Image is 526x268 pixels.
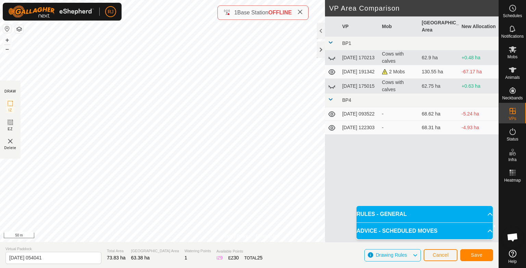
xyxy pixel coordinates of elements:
[419,16,459,37] th: [GEOGRAPHIC_DATA] Area
[459,65,499,79] td: -67.17 ha
[216,248,263,254] span: Available Points
[5,246,101,252] span: Virtual Paddock
[4,89,16,94] div: DRAW
[499,247,526,266] a: Help
[508,259,517,264] span: Help
[222,233,248,239] a: Privacy Policy
[15,25,23,33] button: Map Layers
[339,16,379,37] th: VP
[382,79,416,93] div: Cows with calves
[342,40,351,46] span: BP1
[107,255,126,260] span: 73.83 ha
[4,145,16,150] span: Delete
[185,248,211,254] span: Watering Points
[237,10,268,15] span: Base Station
[505,75,520,80] span: Animals
[424,249,458,261] button: Cancel
[459,50,499,65] td: +0.48 ha
[459,121,499,135] td: -4.93 ha
[339,121,379,135] td: [DATE] 122303
[3,25,11,33] button: Reset Map
[376,252,407,258] span: Drawing Rules
[503,14,522,18] span: Schedules
[339,65,379,79] td: [DATE] 191342
[382,68,416,75] div: 2 Mobs
[459,16,499,37] th: New Allocation
[342,97,351,103] span: BP4
[108,8,113,15] span: RJ
[419,50,459,65] td: 62.9 ha
[356,206,493,222] p-accordion-header: RULES - GENERAL
[502,227,523,247] a: Open chat
[9,108,12,113] span: IZ
[460,249,493,261] button: Save
[228,254,239,261] div: EZ
[356,227,437,235] span: ADVICE - SCHEDULED MOVES
[107,248,126,254] span: Total Area
[419,79,459,94] td: 62.75 ha
[502,96,523,100] span: Neckbands
[131,248,179,254] span: [GEOGRAPHIC_DATA] Area
[504,178,521,182] span: Heatmap
[339,79,379,94] td: [DATE] 175015
[356,210,407,218] span: RULES - GENERAL
[382,124,416,131] div: -
[185,255,187,260] span: 1
[6,137,14,145] img: VP
[339,50,379,65] td: [DATE] 170213
[419,65,459,79] td: 130.55 ha
[329,4,499,12] h2: VP Area Comparison
[268,10,292,15] span: OFFLINE
[220,255,223,260] span: 9
[216,254,223,261] div: IZ
[382,110,416,118] div: -
[419,121,459,135] td: 68.31 ha
[234,10,237,15] span: 1
[459,107,499,121] td: -5.24 ha
[3,45,11,53] button: –
[8,5,94,18] img: Gallagher Logo
[508,158,516,162] span: Infra
[256,233,276,239] a: Contact Us
[379,16,419,37] th: Mob
[131,255,150,260] span: 63.38 ha
[419,107,459,121] td: 68.62 ha
[382,50,416,65] div: Cows with calves
[356,223,493,239] p-accordion-header: ADVICE - SCHEDULED MOVES
[508,55,517,59] span: Mobs
[433,252,449,258] span: Cancel
[244,254,262,261] div: TOTAL
[459,79,499,94] td: +0.63 ha
[339,107,379,121] td: [DATE] 093522
[8,126,13,132] span: EZ
[501,34,524,38] span: Notifications
[3,36,11,44] button: +
[509,117,516,121] span: VPs
[234,255,239,260] span: 30
[506,137,518,141] span: Status
[471,252,483,258] span: Save
[257,255,263,260] span: 25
